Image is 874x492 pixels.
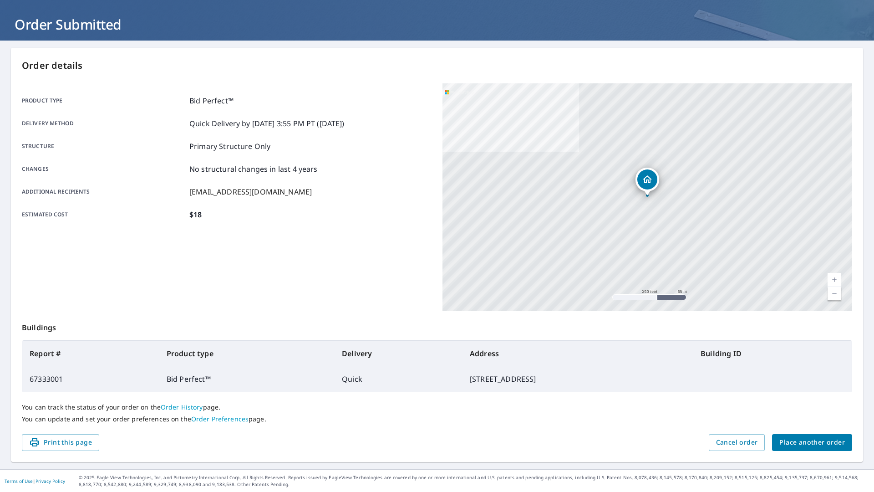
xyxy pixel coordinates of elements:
button: Place another order [772,434,852,451]
td: [STREET_ADDRESS] [462,366,693,392]
a: Privacy Policy [36,478,65,484]
p: You can update and set your order preferences on the page. [22,415,852,423]
p: © 2025 Eagle View Technologies, Inc. and Pictometry International Corp. All Rights Reserved. Repo... [79,474,869,488]
p: $18 [189,209,202,220]
p: Additional recipients [22,186,186,197]
button: Print this page [22,434,99,451]
th: Product type [159,341,335,366]
p: No structural changes in last 4 years [189,164,318,174]
p: Product type [22,95,186,106]
a: Current Level 17, Zoom In [828,273,841,287]
p: Primary Structure Only [189,141,270,152]
a: Order History [161,403,203,411]
p: | [5,478,65,484]
p: Buildings [22,311,852,340]
span: Place another order [779,437,845,448]
p: Order details [22,59,852,72]
a: Current Level 17, Zoom Out [828,287,841,300]
td: Bid Perfect™ [159,366,335,392]
th: Address [462,341,693,366]
div: Dropped pin, building 1, Residential property, 412 N 30th St Mount Vernon, WA 98273 [635,168,659,196]
p: Changes [22,164,186,174]
td: Quick [335,366,462,392]
h1: Order Submitted [11,15,863,34]
a: Terms of Use [5,478,33,484]
p: Quick Delivery by [DATE] 3:55 PM PT ([DATE]) [189,118,345,129]
p: Bid Perfect™ [189,95,234,106]
p: Delivery method [22,118,186,129]
th: Report # [22,341,159,366]
th: Building ID [693,341,852,366]
p: Structure [22,141,186,152]
button: Cancel order [709,434,765,451]
a: Order Preferences [191,415,249,423]
p: You can track the status of your order on the page. [22,403,852,411]
td: 67333001 [22,366,159,392]
span: Cancel order [716,437,758,448]
th: Delivery [335,341,462,366]
p: Estimated cost [22,209,186,220]
p: [EMAIL_ADDRESS][DOMAIN_NAME] [189,186,312,197]
span: Print this page [29,437,92,448]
